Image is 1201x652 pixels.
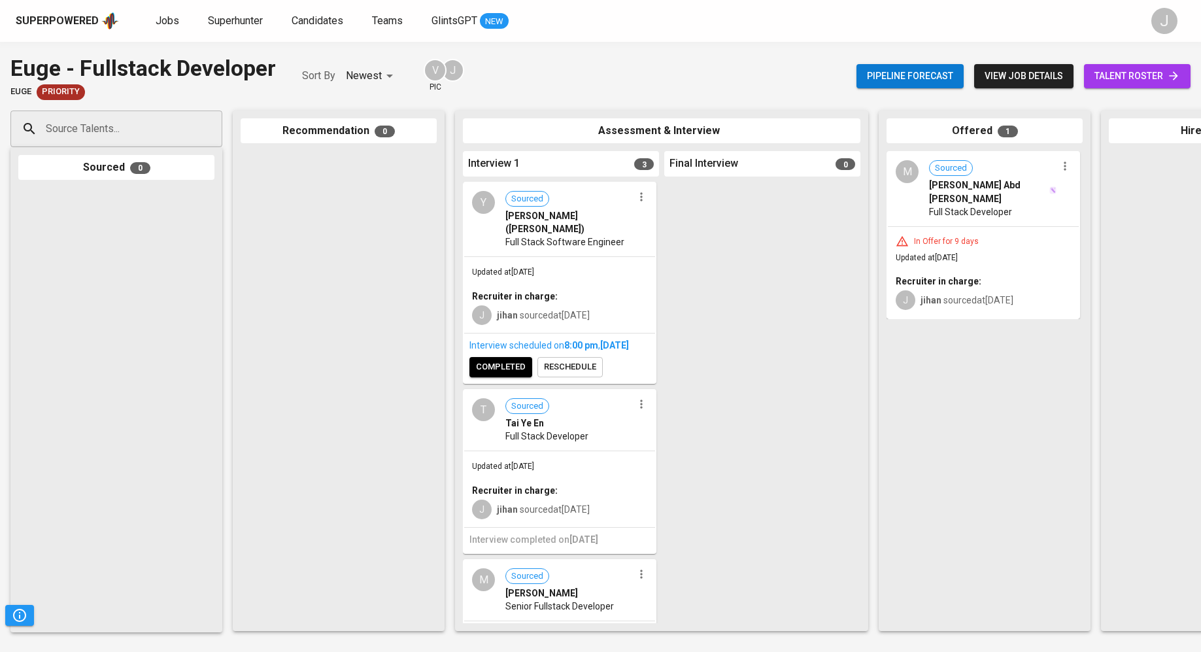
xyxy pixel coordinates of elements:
[887,118,1083,144] div: Offered
[497,504,590,515] span: sourced at [DATE]
[208,13,265,29] a: Superhunter
[469,357,532,377] button: completed
[472,500,492,519] div: J
[929,179,1048,205] span: [PERSON_NAME] Abd [PERSON_NAME]
[569,534,598,545] span: [DATE]
[10,86,31,98] span: euge
[669,156,738,171] span: Final Interview
[506,570,549,583] span: Sourced
[836,158,855,170] span: 0
[856,64,964,88] button: Pipeline forecast
[600,340,629,351] span: [DATE]
[998,126,1018,137] span: 1
[472,462,534,471] span: Updated at [DATE]
[497,310,590,320] span: sourced at [DATE]
[505,417,544,430] span: Tai Ye En
[472,191,495,214] div: Y
[887,151,1080,319] div: MSourced[PERSON_NAME] Abd [PERSON_NAME]Full Stack DeveloperIn Offer for 9 daysUpdated at[DATE]Rec...
[431,13,509,29] a: GlintsGPT NEW
[16,11,119,31] a: Superpoweredapp logo
[896,276,981,286] b: Recruiter in charge:
[156,13,182,29] a: Jobs
[130,162,150,174] span: 0
[634,158,654,170] span: 3
[375,126,395,137] span: 0
[921,295,941,305] b: jihan
[463,182,656,384] div: YSourced[PERSON_NAME] ([PERSON_NAME])Full Stack Software EngineerUpdated at[DATE]Recruiter in cha...
[156,14,179,27] span: Jobs
[867,68,953,84] span: Pipeline forecast
[431,14,477,27] span: GlintsGPT
[896,290,915,310] div: J
[208,14,263,27] span: Superhunter
[505,430,588,443] span: Full Stack Developer
[101,11,119,31] img: app logo
[241,118,437,144] div: Recommendation
[18,155,214,180] div: Sourced
[896,253,958,262] span: Updated at [DATE]
[468,156,520,171] span: Interview 1
[1084,64,1191,88] a: talent roster
[472,398,495,421] div: T
[463,118,860,144] div: Assessment & Interview
[16,14,99,29] div: Superpowered
[1049,186,1057,194] img: magic_wand.svg
[346,64,398,88] div: Newest
[10,52,276,84] div: Euge - Fullstack Developer
[476,360,526,375] span: completed
[472,485,558,496] b: Recruiter in charge:
[441,59,464,82] div: J
[372,13,405,29] a: Teams
[424,59,447,93] div: pic
[424,59,447,82] div: V
[1094,68,1180,84] span: talent roster
[472,305,492,325] div: J
[930,162,972,175] span: Sourced
[469,339,650,352] div: Interview scheduled on ,
[505,600,614,613] span: Senior Fullstack Developer
[974,64,1074,88] button: view job details
[909,236,984,247] div: In Offer for 9 days
[5,605,34,626] button: Pipeline Triggers
[472,267,534,277] span: Updated at [DATE]
[506,400,549,413] span: Sourced
[472,291,558,301] b: Recruiter in charge:
[1151,8,1177,34] div: J
[372,14,403,27] span: Teams
[985,68,1063,84] span: view job details
[292,13,346,29] a: Candidates
[896,160,919,183] div: M
[505,209,633,235] span: [PERSON_NAME] ([PERSON_NAME])
[929,205,1012,218] span: Full Stack Developer
[497,310,518,320] b: jihan
[506,193,549,205] span: Sourced
[215,128,218,130] button: Open
[302,68,335,84] p: Sort By
[463,389,656,554] div: TSourcedTai Ye EnFull Stack DeveloperUpdated at[DATE]Recruiter in charge:Jjihan sourcedat[DATE]In...
[480,15,509,28] span: NEW
[544,360,596,375] span: reschedule
[37,86,85,98] span: Priority
[292,14,343,27] span: Candidates
[469,533,650,547] h6: Interview completed on
[564,340,598,351] span: 8:00 PM
[472,568,495,591] div: M
[497,504,518,515] b: jihan
[505,587,578,600] span: [PERSON_NAME]
[37,84,85,100] div: New Job received from Demand Team
[921,295,1013,305] span: sourced at [DATE]
[346,68,382,84] p: Newest
[505,235,624,249] span: Full Stack Software Engineer
[537,357,603,377] button: reschedule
